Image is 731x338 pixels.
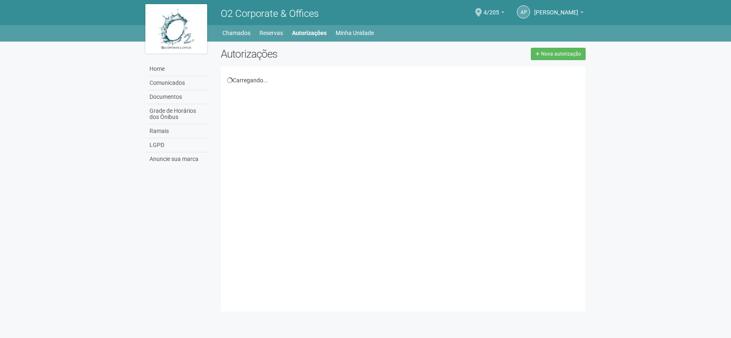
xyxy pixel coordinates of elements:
[221,48,397,60] h2: Autorizações
[221,8,319,19] span: O2 Corporate & Offices
[147,76,208,90] a: Comunicados
[222,27,250,39] a: Chamados
[534,10,584,17] a: [PERSON_NAME]
[147,138,208,152] a: LGPD
[147,104,208,124] a: Grade de Horários dos Ônibus
[147,124,208,138] a: Ramais
[534,1,578,16] span: Amanda P Morais Landim
[147,62,208,76] a: Home
[227,77,580,84] div: Carregando...
[259,27,283,39] a: Reservas
[147,90,208,104] a: Documentos
[483,1,499,16] span: 4/205
[517,5,530,19] a: AP
[147,152,208,166] a: Anuncie sua marca
[336,27,374,39] a: Minha Unidade
[531,48,586,60] a: Nova autorização
[541,51,581,57] span: Nova autorização
[145,4,207,54] img: logo.jpg
[483,10,504,17] a: 4/205
[292,27,327,39] a: Autorizações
